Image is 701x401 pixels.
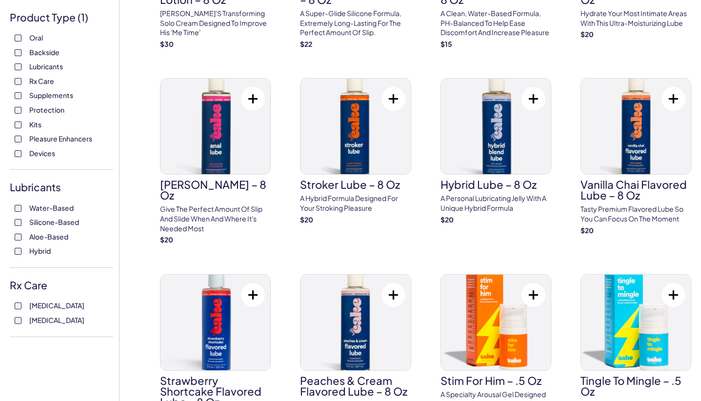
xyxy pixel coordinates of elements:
[581,275,691,370] img: Tingle To Mingle – .5 oz
[441,79,551,174] img: Hybrid Lube – 8 oz
[29,299,84,312] span: [MEDICAL_DATA]
[160,204,271,233] p: Give the perfect amount of slip and slide when and where it's needed most
[160,78,271,244] a: Anal Lube – 8 oz[PERSON_NAME] – 8 ozGive the perfect amount of slip and slide when and where it's...
[160,275,270,370] img: Strawberry Shortcake Flavored Lube – 8 oz
[15,92,21,99] input: Supplements
[160,9,271,38] p: [PERSON_NAME]'s transforming solo cream designed to improve his 'me time'
[29,244,51,257] span: Hybrid
[441,40,452,48] strong: $ 15
[300,375,411,397] h3: Peaches & Cream Flavored Lube – 8 oz
[441,194,551,213] p: A personal lubricating jelly with a unique hybrid formula
[29,201,74,214] span: Water-Based
[15,136,21,142] input: Pleasure Enhancers
[15,234,21,241] input: Aloe-Based
[581,204,691,223] p: Tasty premium flavored lube so you can focus on the moment
[160,79,270,174] img: Anal Lube – 8 oz
[15,35,21,41] input: Oral
[581,30,594,39] strong: $ 20
[29,216,79,228] span: Silicone-Based
[29,230,68,243] span: Aloe-Based
[15,121,21,128] input: Kits
[29,118,41,131] span: Kits
[581,78,691,235] a: Vanilla Chai Flavored Lube – 8 ozVanilla Chai Flavored Lube – 8 ozTasty premium flavored lube so ...
[29,132,92,145] span: Pleasure Enhancers
[581,79,691,174] img: Vanilla Chai Flavored Lube – 8 oz
[15,317,21,324] input: [MEDICAL_DATA]
[29,60,63,73] span: Lubricants
[15,150,21,157] input: Devices
[29,314,84,326] span: [MEDICAL_DATA]
[300,275,410,370] img: Peaches & Cream Flavored Lube – 8 oz
[15,205,21,212] input: Water-Based
[441,179,551,190] h3: Hybrid Lube – 8 oz
[581,226,594,235] strong: $ 20
[15,219,21,226] input: Silicone-Based
[15,63,21,70] input: Lubricants
[581,179,691,200] h3: Vanilla Chai Flavored Lube – 8 oz
[29,147,55,160] span: Devices
[160,235,173,244] strong: $ 20
[441,9,551,38] p: A clean, water-based formula, pH-balanced to help ease discomfort and increase pleasure
[441,215,454,224] strong: $ 20
[300,9,411,38] p: A super-glide silicone formula, extremely long-lasting for the perfect amount of slip.
[300,40,312,48] strong: $ 22
[581,375,691,397] h3: Tingle To Mingle – .5 oz
[29,31,43,44] span: Oral
[441,375,551,386] h3: Stim For Him – .5 oz
[15,49,21,56] input: Backside
[581,9,691,28] p: Hydrate your most intimate areas with this ultra-moisturizing lube
[29,75,54,87] span: Rx Care
[29,46,60,59] span: Backside
[441,275,551,370] img: Stim For Him – .5 oz
[29,103,64,116] span: Protection
[300,215,313,224] strong: $ 20
[15,107,21,114] input: Protection
[15,78,21,85] input: Rx Care
[300,194,411,213] p: A hybrid formula designed for your stroking pleasure
[300,79,410,174] img: Stroker Lube – 8 oz
[29,89,73,101] span: Supplements
[160,179,271,200] h3: [PERSON_NAME] – 8 oz
[300,78,411,224] a: Stroker Lube – 8 ozStroker Lube – 8 ozA hybrid formula designed for your stroking pleasure$20
[160,40,174,48] strong: $ 30
[15,248,21,255] input: Hybrid
[300,179,411,190] h3: Stroker Lube – 8 oz
[15,302,21,309] input: [MEDICAL_DATA]
[441,78,551,224] a: Hybrid Lube – 8 ozHybrid Lube – 8 ozA personal lubricating jelly with a unique hybrid formula$20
